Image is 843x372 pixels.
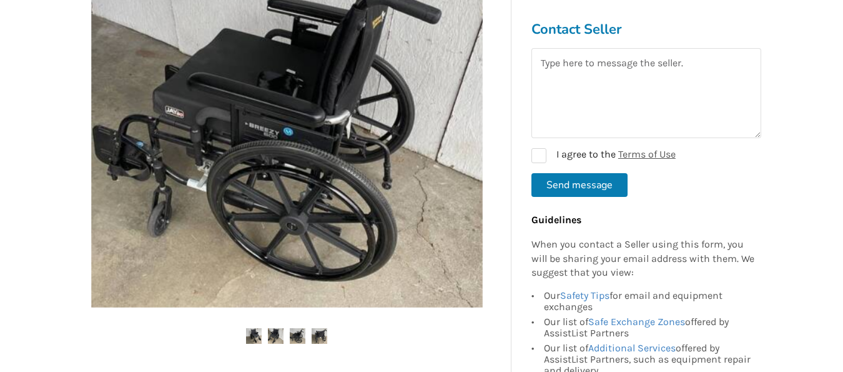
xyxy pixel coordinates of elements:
[531,21,761,38] h3: Contact Seller
[312,328,327,344] img: breezy 600 wheelchair -wheelchair-mobility-vancouver-assistlist-listing
[531,148,676,163] label: I agree to the
[560,290,609,302] a: Safety Tips
[544,291,755,315] div: Our for email and equipment exchanges
[618,148,676,160] a: Terms of Use
[544,315,755,341] div: Our list of offered by AssistList Partners
[531,214,581,226] b: Guidelines
[246,328,262,344] img: breezy 600 wheelchair -wheelchair-mobility-vancouver-assistlist-listing
[268,328,283,344] img: breezy 600 wheelchair -wheelchair-mobility-vancouver-assistlist-listing
[531,173,628,197] button: Send message
[588,316,685,328] a: Safe Exchange Zones
[588,343,676,354] a: Additional Services
[290,328,305,344] img: breezy 600 wheelchair -wheelchair-mobility-vancouver-assistlist-listing
[531,238,755,281] p: When you contact a Seller using this form, you will be sharing your email address with them. We s...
